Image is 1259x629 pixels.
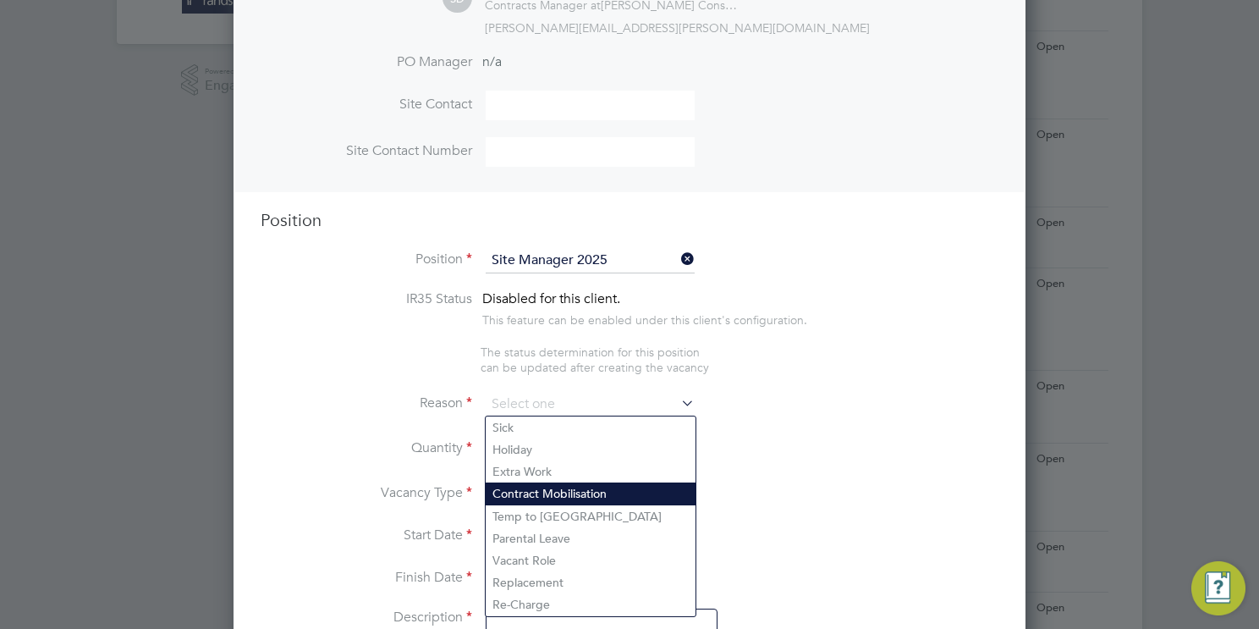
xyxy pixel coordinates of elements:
[486,571,695,593] li: Replacement
[261,527,472,544] label: Start Date
[486,392,695,417] input: Select one
[261,609,472,626] label: Description
[481,345,709,375] span: The status determination for this position can be updated after creating the vacancy
[261,569,472,587] label: Finish Date
[261,439,472,457] label: Quantity
[486,417,695,439] li: Sick
[486,593,695,615] li: Re-Charge
[482,53,502,70] span: n/a
[482,308,807,328] div: This feature can be enabled under this client's configuration.
[486,248,695,273] input: Search for...
[261,251,472,268] label: Position
[486,505,695,527] li: Temp to [GEOGRAPHIC_DATA]
[1191,561,1245,615] button: Engage Resource Center
[485,20,870,36] span: [PERSON_NAME][EMAIL_ADDRESS][PERSON_NAME][DOMAIN_NAME]
[482,290,620,307] span: Disabled for this client.
[486,461,695,483] li: Extra Work
[261,53,472,71] label: PO Manager
[261,209,998,231] h3: Position
[261,290,472,308] label: IR35 Status
[261,142,472,160] label: Site Contact Number
[486,527,695,549] li: Parental Leave
[486,549,695,571] li: Vacant Role
[486,483,695,505] li: Contract Mobilisation
[486,439,695,461] li: Holiday
[261,395,472,412] label: Reason
[261,96,472,113] label: Site Contact
[261,484,472,502] label: Vacancy Type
